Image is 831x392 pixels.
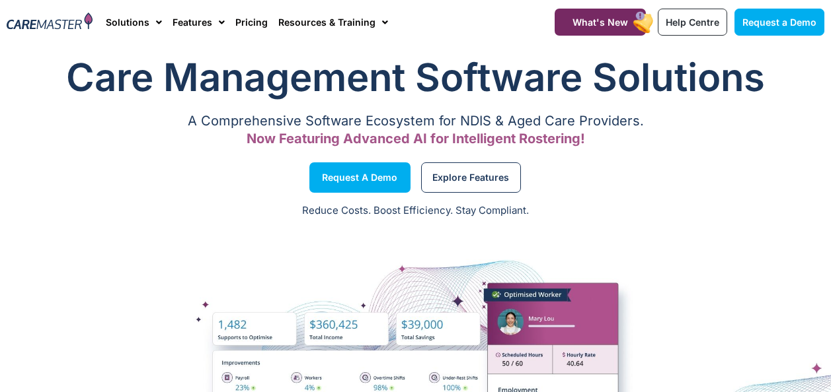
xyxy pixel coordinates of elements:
h1: Care Management Software Solutions [7,51,824,104]
span: Request a Demo [742,16,816,28]
span: Now Featuring Advanced AI for Intelligent Rostering! [247,131,585,147]
span: Request a Demo [322,174,397,181]
a: Help Centre [658,9,727,36]
a: Request a Demo [309,162,411,193]
span: What's New [573,16,628,28]
img: CareMaster Logo [7,13,93,32]
a: Request a Demo [734,9,824,36]
p: A Comprehensive Software Ecosystem for NDIS & Aged Care Providers. [7,117,824,125]
span: Explore Features [432,174,509,181]
span: Help Centre [666,16,719,28]
a: Explore Features [421,162,521,193]
p: Reduce Costs. Boost Efficiency. Stay Compliant. [8,203,823,218]
a: What's New [555,9,646,36]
